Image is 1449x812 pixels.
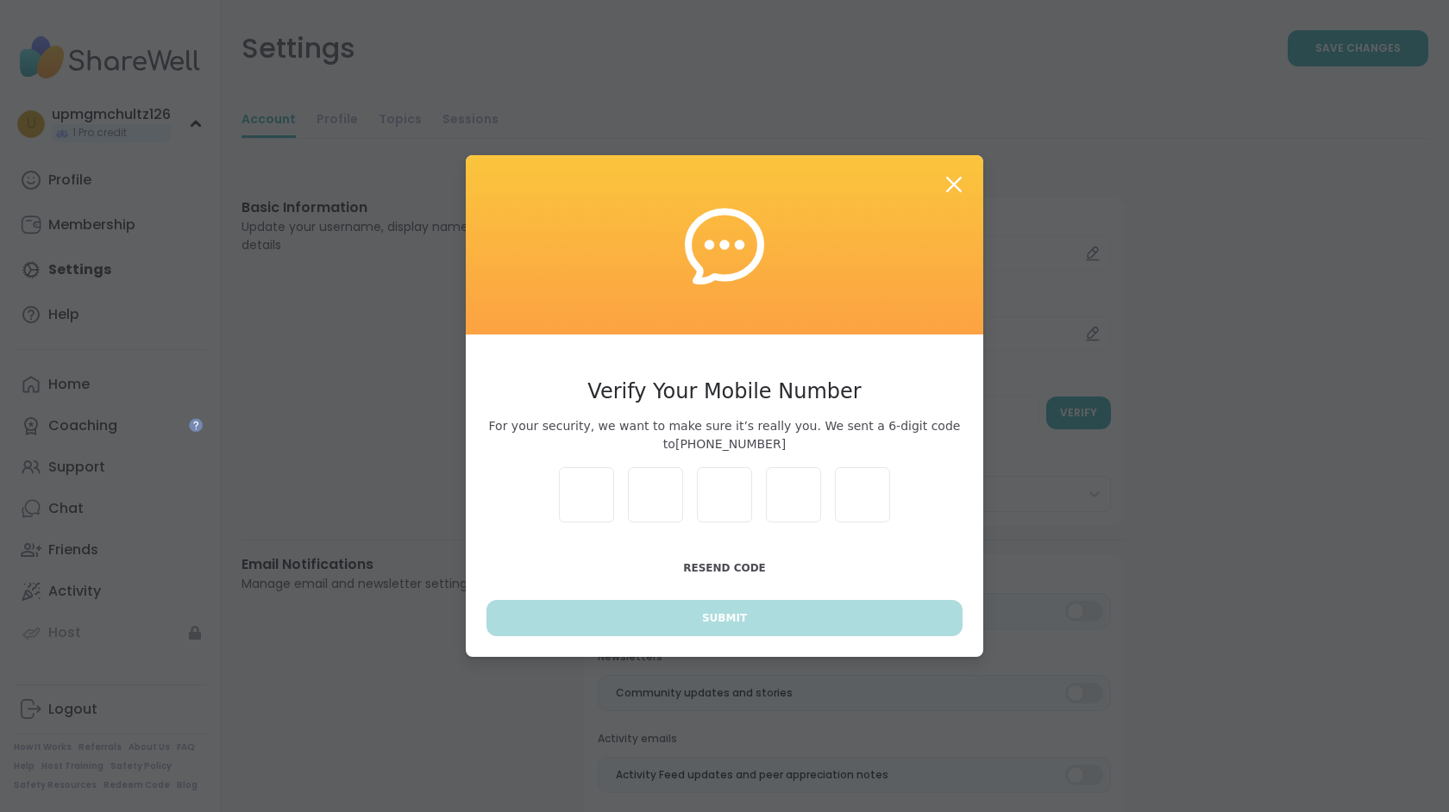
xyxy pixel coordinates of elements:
[683,562,766,574] span: Resend Code
[486,417,963,453] span: For your security, we want to make sure it’s really you. We sent a 6-digit code to [PHONE_NUMBER]
[486,600,963,636] button: Submit
[702,610,747,626] span: Submit
[189,418,203,432] iframe: Spotlight
[486,376,963,407] h3: Verify Your Mobile Number
[486,550,963,586] button: Resend Code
